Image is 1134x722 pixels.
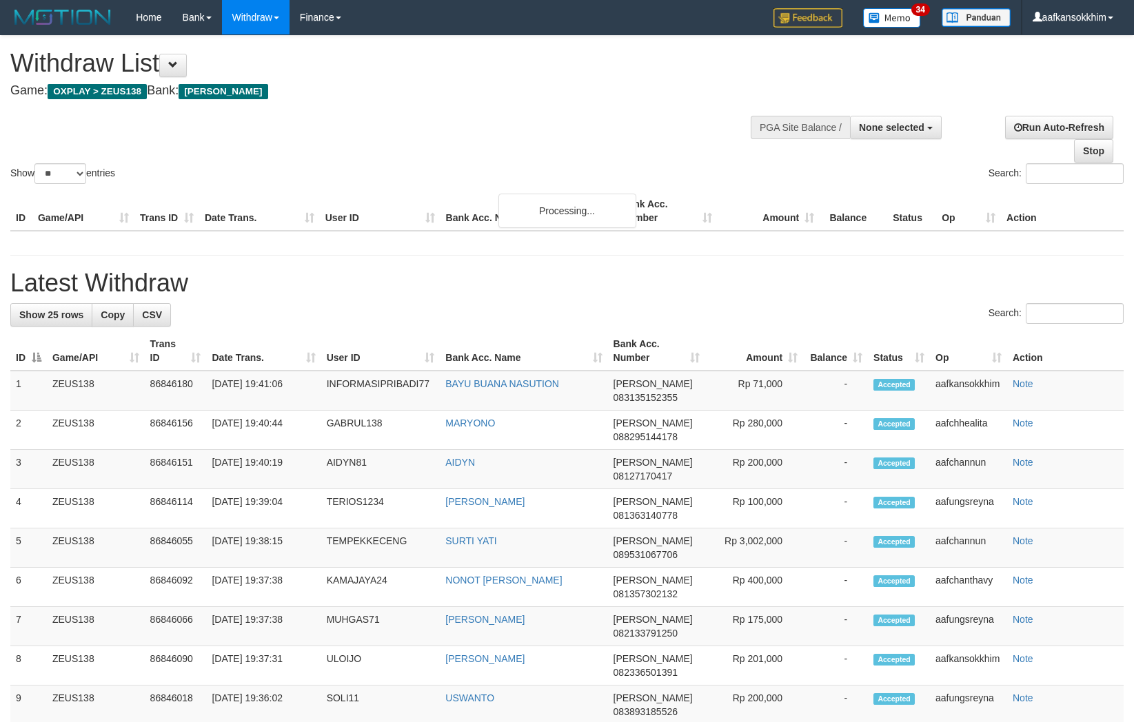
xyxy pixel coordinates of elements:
td: ZEUS138 [47,450,145,489]
th: Game/API: activate to sort column ascending [47,331,145,371]
span: Accepted [873,379,915,391]
a: Note [1013,496,1033,507]
span: None selected [859,122,924,133]
span: Copy 081357302132 to clipboard [614,588,678,599]
span: Accepted [873,575,915,587]
td: Rp 400,000 [705,568,803,607]
td: TERIOS1234 [321,489,441,528]
span: [PERSON_NAME] [614,417,693,429]
label: Show entries [10,163,115,184]
span: Copy 082336501391 to clipboard [614,667,678,678]
a: MARYONO [445,417,495,429]
a: Note [1013,575,1033,586]
a: Copy [92,303,134,327]
td: - [803,450,868,489]
td: AIDYN81 [321,450,441,489]
td: ZEUS138 [47,646,145,685]
td: Rp 280,000 [705,411,803,450]
th: Status [887,192,936,231]
td: 1 [10,371,47,411]
span: Copy 083893185526 to clipboard [614,706,678,717]
a: USWANTO [445,692,494,703]
td: - [803,528,868,568]
a: [PERSON_NAME] [445,614,525,625]
td: Rp 175,000 [705,607,803,646]
td: 2 [10,411,47,450]
a: CSV [133,303,171,327]
span: Accepted [873,615,915,626]
a: NONOT [PERSON_NAME] [445,575,562,586]
img: MOTION_logo.png [10,7,115,28]
th: Trans ID: activate to sort column ascending [145,331,207,371]
h4: Game: Bank: [10,84,742,98]
th: Balance: activate to sort column ascending [803,331,868,371]
td: [DATE] 19:37:38 [206,607,321,646]
a: Note [1013,378,1033,389]
th: Bank Acc. Number: activate to sort column ascending [608,331,706,371]
td: MUHGAS71 [321,607,441,646]
td: aafchanthavy [930,568,1007,607]
th: Balance [820,192,887,231]
td: TEMPEKKECENG [321,528,441,568]
span: [PERSON_NAME] [614,575,693,586]
td: 86846090 [145,646,207,685]
th: Date Trans. [199,192,320,231]
a: Stop [1074,139,1113,163]
td: KAMAJAYA24 [321,568,441,607]
td: 3 [10,450,47,489]
span: Copy 08127170417 to clipboard [614,471,673,482]
img: panduan.png [942,8,1011,27]
span: [PERSON_NAME] [614,378,693,389]
td: ZEUS138 [47,607,145,646]
td: aafchannun [930,450,1007,489]
td: [DATE] 19:37:31 [206,646,321,685]
th: Bank Acc. Name: activate to sort column ascending [440,331,607,371]
span: Copy 083135152355 to clipboard [614,392,678,403]
th: Bank Acc. Name [441,192,616,231]
th: Op: activate to sort column ascending [930,331,1007,371]
td: GABRUL138 [321,411,441,450]
span: Copy 082133791250 to clipboard [614,628,678,639]
th: User ID: activate to sort column ascending [321,331,441,371]
input: Search: [1026,303,1124,324]
a: Show 25 rows [10,303,92,327]
select: Showentries [34,163,86,184]
span: Accepted [873,654,915,666]
td: [DATE] 19:40:44 [206,411,321,450]
th: ID: activate to sort column descending [10,331,47,371]
td: Rp 200,000 [705,450,803,489]
div: PGA Site Balance / [751,116,850,139]
h1: Withdraw List [10,50,742,77]
input: Search: [1026,163,1124,184]
span: Copy 088295144178 to clipboard [614,431,678,442]
td: INFORMASIPRIBADI77 [321,371,441,411]
td: aafchhealita [930,411,1007,450]
span: [PERSON_NAME] [614,496,693,507]
td: ZEUS138 [47,528,145,568]
a: Note [1013,535,1033,546]
a: AIDYN [445,457,475,468]
span: Copy 081363140778 to clipboard [614,510,678,521]
a: Note [1013,417,1033,429]
th: ID [10,192,32,231]
td: Rp 100,000 [705,489,803,528]
td: [DATE] 19:39:04 [206,489,321,528]
a: Note [1013,614,1033,625]
span: Accepted [873,497,915,508]
span: Accepted [873,457,915,469]
th: Game/API [32,192,134,231]
span: CSV [142,309,162,320]
span: Show 25 rows [19,309,83,320]
td: aafungsreyna [930,489,1007,528]
a: [PERSON_NAME] [445,496,525,507]
span: [PERSON_NAME] [614,614,693,625]
td: Rp 201,000 [705,646,803,685]
span: Copy 089531067706 to clipboard [614,549,678,560]
th: Trans ID [134,192,199,231]
span: [PERSON_NAME] [614,535,693,546]
th: Op [936,192,1001,231]
th: Date Trans.: activate to sort column ascending [206,331,321,371]
h1: Latest Withdraw [10,269,1124,297]
td: Rp 3,002,000 [705,528,803,568]
td: [DATE] 19:38:15 [206,528,321,568]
